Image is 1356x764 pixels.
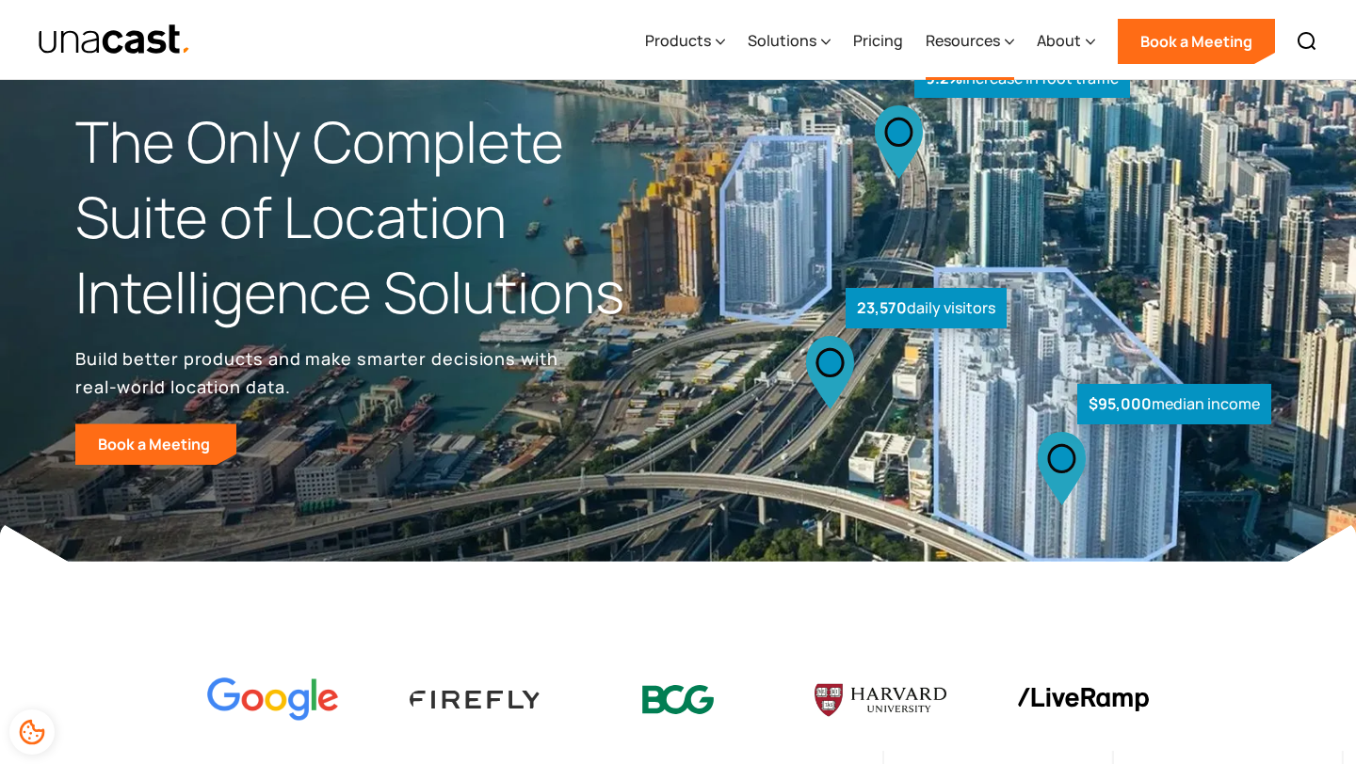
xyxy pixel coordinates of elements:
[75,423,236,465] a: Book a Meeting
[612,673,744,726] img: BCG logo
[846,288,1007,328] div: daily visitors
[75,104,678,329] h1: The Only Complete Suite of Location Intelligence Solutions
[853,3,903,80] a: Pricing
[9,709,55,755] div: Cookie Preferences
[645,29,711,52] div: Products
[926,68,962,88] strong: 9.2%
[1296,30,1318,53] img: Search icon
[645,3,725,80] div: Products
[38,24,191,56] img: Unacast text logo
[748,29,816,52] div: Solutions
[410,691,541,708] img: Firefly Advertising logo
[926,29,1000,52] div: Resources
[815,677,946,723] img: Harvard U logo
[748,3,831,80] div: Solutions
[926,3,1014,80] div: Resources
[1077,384,1271,424] div: median income
[1037,29,1081,52] div: About
[857,297,907,318] strong: 23,570
[75,344,565,401] p: Build better products and make smarter decisions with real-world location data.
[1017,688,1149,711] img: liveramp logo
[1089,393,1152,414] strong: $95,000
[38,24,191,56] a: home
[1037,3,1095,80] div: About
[1118,19,1275,64] a: Book a Meeting
[207,677,339,722] img: Google logo Color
